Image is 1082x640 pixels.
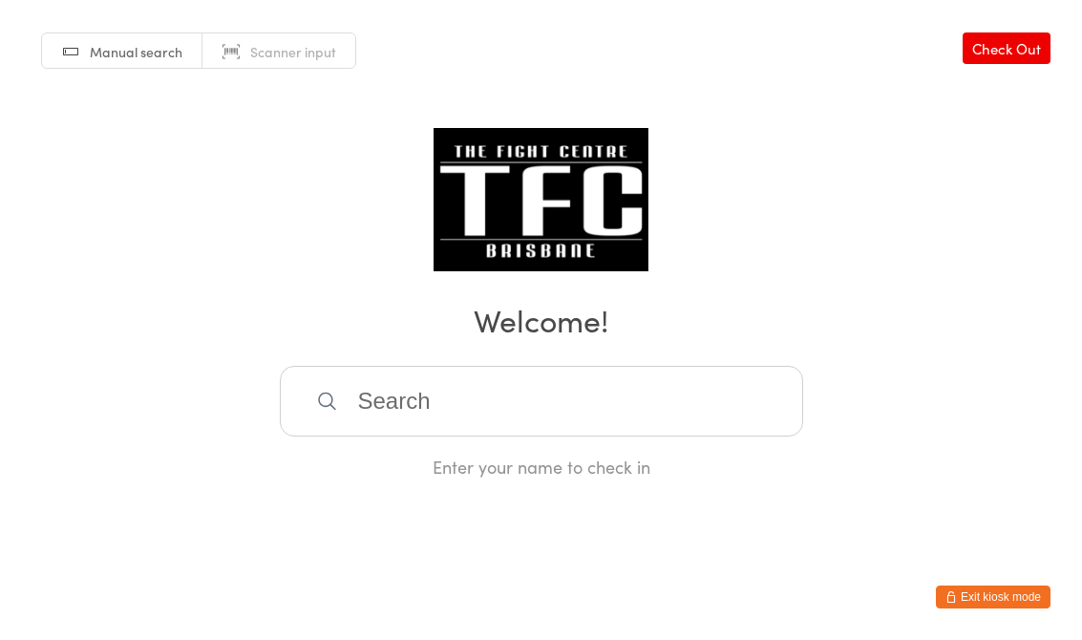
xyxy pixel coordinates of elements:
[936,586,1050,608] button: Exit kiosk mode
[90,42,182,61] span: Manual search
[280,455,803,479] div: Enter your name to check in
[434,128,648,271] img: The Fight Centre Brisbane
[280,366,803,437] input: Search
[963,32,1050,64] a: Check Out
[19,298,1063,341] h2: Welcome!
[250,42,336,61] span: Scanner input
